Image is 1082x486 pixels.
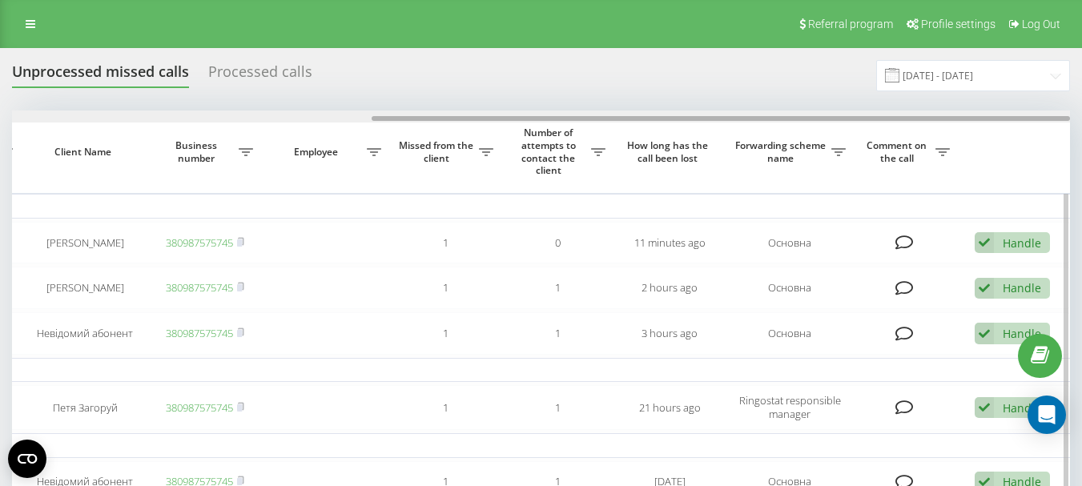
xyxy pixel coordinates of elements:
a: 380987575745 [166,280,233,295]
td: Основна [726,222,854,264]
div: Handle [1003,235,1041,251]
div: Handle [1003,326,1041,341]
a: 380987575745 [166,326,233,340]
div: Unprocessed missed calls [12,63,189,88]
td: Основна [726,267,854,309]
td: Ringostat responsible manager [726,385,854,430]
span: Number of attempts to contact the client [509,127,591,176]
td: 21 hours ago [613,385,726,430]
td: [PERSON_NAME] [21,222,149,264]
div: Handle [1003,400,1041,416]
td: 1 [389,267,501,309]
td: 2 hours ago [613,267,726,309]
span: How long has the call been lost [626,139,713,164]
div: Handle [1003,280,1041,295]
span: Business number [157,139,239,164]
td: 1 [389,385,501,430]
td: 1 [389,222,501,264]
div: Processed calls [208,63,312,88]
span: Missed from the client [397,139,479,164]
span: Forwarding scheme name [734,139,831,164]
td: 1 [389,312,501,355]
td: 11 minutes ago [613,222,726,264]
span: Referral program [808,18,893,30]
div: Open Intercom Messenger [1028,396,1066,434]
td: [PERSON_NAME] [21,267,149,309]
a: 380987575745 [166,235,233,250]
td: 0 [501,222,613,264]
span: Profile settings [921,18,996,30]
button: Open CMP widget [8,440,46,478]
td: 1 [501,312,613,355]
td: 3 hours ago [613,312,726,355]
span: Employee [269,146,367,159]
span: Comment on the call [862,139,935,164]
td: 1 [501,385,613,430]
td: Невідомий абонент [21,312,149,355]
td: Основна [726,312,854,355]
td: Петя Загоруй [21,385,149,430]
td: 1 [501,267,613,309]
a: 380987575745 [166,400,233,415]
span: Client Name [34,146,135,159]
span: Log Out [1022,18,1060,30]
